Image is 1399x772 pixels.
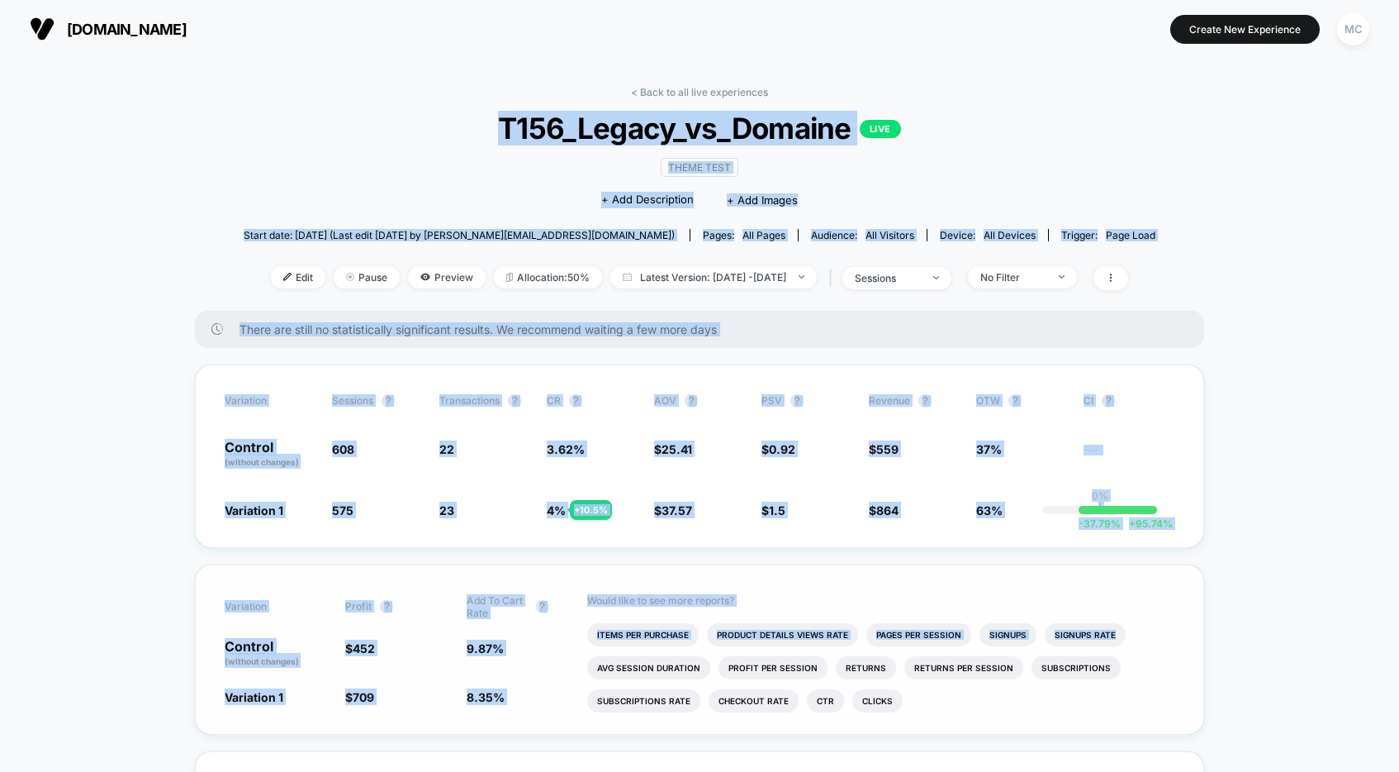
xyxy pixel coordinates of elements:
[239,322,1171,336] span: There are still no statistically significant results. We recommend waiting a few more days
[976,394,1067,407] span: OTW
[742,229,785,241] span: all pages
[494,266,602,288] span: Allocation: 50%
[67,21,187,38] span: [DOMAIN_NAME]
[408,266,486,288] span: Preview
[761,442,795,456] span: $
[869,442,899,456] span: $
[825,266,842,290] span: |
[769,503,785,517] span: 1.5
[662,503,692,517] span: 37.57
[1061,229,1155,241] div: Trigger:
[587,623,699,646] li: Items Per Purchase
[225,503,283,517] span: Variation 1
[225,594,315,619] span: Variation
[1045,623,1126,646] li: Signups Rate
[1098,502,1102,514] p: |
[718,656,828,679] li: Profit Per Session
[1092,489,1108,502] p: 0%
[1084,394,1174,407] span: CI
[467,690,505,704] span: 8.35 %
[1121,517,1173,530] span: 95.74 %
[866,623,971,646] li: Pages Per Session
[570,500,612,520] div: + 10.5 %
[836,656,896,679] li: Returns
[346,273,354,281] img: end
[439,503,454,517] span: 23
[25,16,192,42] button: [DOMAIN_NAME]
[225,690,283,704] span: Variation 1
[1106,229,1155,241] span: Page Load
[707,623,858,646] li: Product Details Views Rate
[1332,12,1374,46] button: MC
[345,690,374,704] span: $
[1031,656,1121,679] li: Subscriptions
[1059,275,1065,279] img: end
[631,86,768,98] a: < Back to all live experiences
[547,503,566,517] span: 4 %
[661,158,738,177] span: Theme Test
[439,394,500,407] span: Transactions
[271,266,325,288] span: Edit
[790,394,804,407] button: ?
[289,111,1109,145] span: T156_Legacy_vs_Domaine
[353,690,374,704] span: 709
[869,394,910,407] span: Revenue
[976,503,1003,517] span: 63%
[1337,13,1369,45] div: MC
[345,600,372,612] span: Profit
[761,503,785,517] span: $
[979,623,1036,646] li: Signups
[467,594,528,619] span: Add To Cart Rate
[654,503,692,517] span: $
[685,394,698,407] button: ?
[601,192,694,208] span: + Add Description
[332,503,353,517] span: 575
[569,394,582,407] button: ?
[283,273,292,281] img: edit
[506,273,513,282] img: rebalance
[587,594,1174,607] p: Would like to see more reports?
[869,503,899,517] span: $
[1008,394,1022,407] button: ?
[761,394,782,407] span: PSV
[976,442,1002,456] span: 37%
[225,394,315,407] span: Variation
[332,394,373,407] span: Sessions
[865,229,914,241] span: All Visitors
[380,600,393,613] button: ?
[610,266,817,288] span: Latest Version: [DATE] - [DATE]
[1170,15,1320,44] button: Create New Experience
[587,689,700,712] li: Subscriptions Rate
[547,394,561,407] span: CR
[382,394,395,407] button: ?
[508,394,521,407] button: ?
[353,641,375,655] span: 452
[1079,517,1121,530] span: -37.79 %
[855,272,921,284] div: sessions
[799,275,804,279] img: end
[662,442,692,456] span: 25.41
[30,17,55,41] img: Visually logo
[623,273,632,281] img: calendar
[334,266,400,288] span: Pause
[225,441,315,469] p: Control
[876,503,899,517] span: 864
[980,271,1046,284] div: No Filter
[876,442,899,456] span: 559
[703,229,785,241] div: Pages:
[1102,394,1115,407] button: ?
[547,442,585,456] span: 3.62 %
[769,442,795,456] span: 0.92
[852,689,903,712] li: Clicks
[709,689,799,712] li: Checkout Rate
[225,640,329,668] p: Control
[467,641,504,655] span: 9.87 %
[811,229,914,241] div: Audience:
[984,229,1036,241] span: all devices
[654,394,676,407] span: AOV
[244,229,675,241] span: Start date: [DATE] (Last edit [DATE] by [PERSON_NAME][EMAIL_ADDRESS][DOMAIN_NAME])
[727,193,798,207] span: + Add Images
[225,457,299,467] span: (without changes)
[587,656,710,679] li: Avg Session Duration
[1084,445,1174,469] span: ---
